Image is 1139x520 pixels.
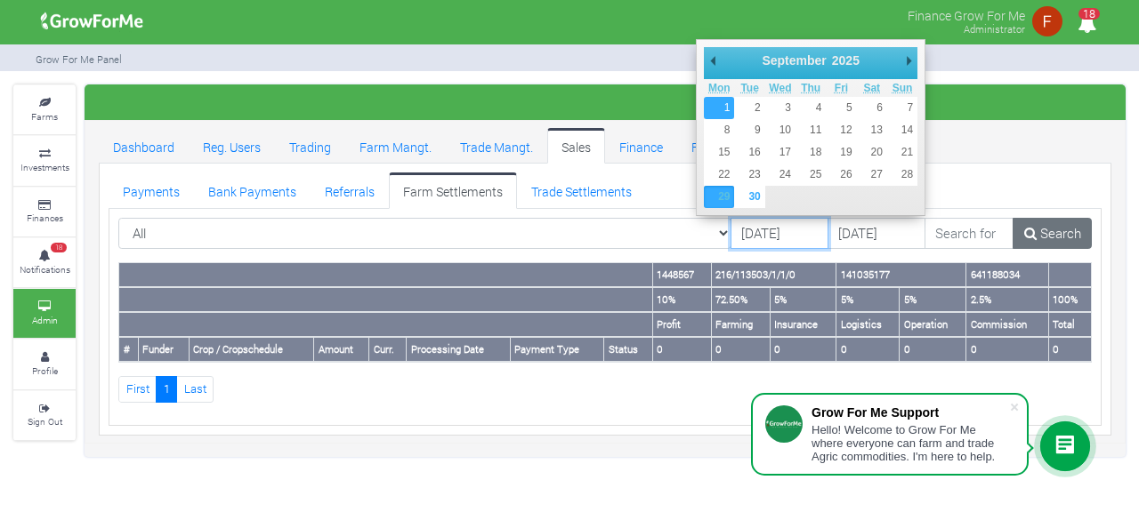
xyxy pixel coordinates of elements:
button: 26 [826,164,856,186]
a: Sales [547,128,605,164]
th: 5% [770,287,836,312]
button: 5 [826,97,856,119]
abbr: Wednesday [769,82,791,94]
input: DD/MM/YYYY [828,218,925,250]
th: 0 [770,337,836,362]
a: Finances [13,188,76,236]
button: 16 [734,141,764,164]
a: Bank Payments [194,172,311,208]
th: Profit [652,312,711,337]
th: Commission [966,312,1049,337]
th: Operation [900,312,966,337]
span: 18 [1078,8,1100,20]
a: Farms [13,85,76,134]
abbr: Sunday [893,82,913,94]
button: 20 [857,141,887,164]
img: growforme image [35,4,149,39]
th: 0 [711,337,770,362]
small: Admin [32,314,58,326]
a: Search [1013,218,1092,250]
th: 1448567 [652,263,711,287]
button: 8 [704,119,734,141]
small: Finances [27,212,63,224]
nav: Page Navigation [118,376,1092,402]
a: Farm Mangt. [345,128,446,164]
button: 18 [796,141,826,164]
button: 23 [734,164,764,186]
abbr: Thursday [801,82,820,94]
button: Previous Month [704,47,722,74]
div: Grow For Me Support [812,405,1009,420]
button: 14 [887,119,917,141]
div: September [759,47,828,74]
div: Hello! Welcome to Grow For Me where everyone can farm and trade Agric commodities. I'm here to help. [812,423,1009,463]
button: 30 [734,186,764,208]
th: 216/113503/1/1/0 [711,263,836,287]
small: Profile [32,364,58,377]
button: 1 [704,97,734,119]
a: 18 Notifications [13,238,76,287]
button: 22 [704,164,734,186]
th: 5% [836,287,900,312]
th: 0 [652,337,711,362]
a: Finance [605,128,677,164]
button: 7 [887,97,917,119]
a: Trade Mangt. [446,128,547,164]
button: 28 [887,164,917,186]
th: Status [604,337,653,362]
button: 21 [887,141,917,164]
small: Notifications [20,263,70,276]
th: Total [1048,312,1091,337]
a: Reports [677,128,749,164]
a: First [118,376,157,402]
p: Finance Grow For Me [908,4,1025,25]
button: 24 [765,164,796,186]
th: 641188034 [966,263,1049,287]
th: 5% [900,287,966,312]
button: 11 [796,119,826,141]
th: Logistics [836,312,900,337]
button: 6 [857,97,887,119]
th: Funder [138,337,189,362]
th: Curr. [369,337,407,362]
button: 9 [734,119,764,141]
th: 0 [1048,337,1091,362]
th: Processing Date [407,337,511,362]
button: Next Month [900,47,917,74]
button: 25 [796,164,826,186]
th: 10% [652,287,711,312]
th: 0 [900,337,966,362]
th: Amount [314,337,369,362]
button: 27 [857,164,887,186]
a: Profile [13,340,76,388]
a: Payments [109,172,194,208]
a: Dashboard [99,128,189,164]
button: 2 [734,97,764,119]
small: Administrator [964,22,1025,36]
abbr: Monday [708,82,731,94]
a: Referrals [311,172,389,208]
th: Payment Type [510,337,603,362]
button: 10 [765,119,796,141]
abbr: Saturday [863,82,880,94]
abbr: Friday [835,82,848,94]
th: Farming [711,312,770,337]
button: 17 [765,141,796,164]
a: Trade Settlements [517,172,646,208]
button: 29 [704,186,734,208]
input: Search for Settlements [925,218,1014,250]
a: 18 [1070,17,1104,34]
th: Insurance [770,312,836,337]
th: 72.50% [711,287,770,312]
span: 18 [51,243,67,253]
a: Farm Settlements [389,172,517,208]
th: 100% [1048,287,1091,312]
a: 1 [156,376,177,402]
a: Investments [13,136,76,185]
img: growforme image [1030,4,1065,39]
abbr: Tuesday [740,82,758,94]
th: Crop / Cropschedule [189,337,314,362]
button: 12 [826,119,856,141]
small: Investments [20,161,69,173]
input: DD/MM/YYYY [731,218,828,250]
